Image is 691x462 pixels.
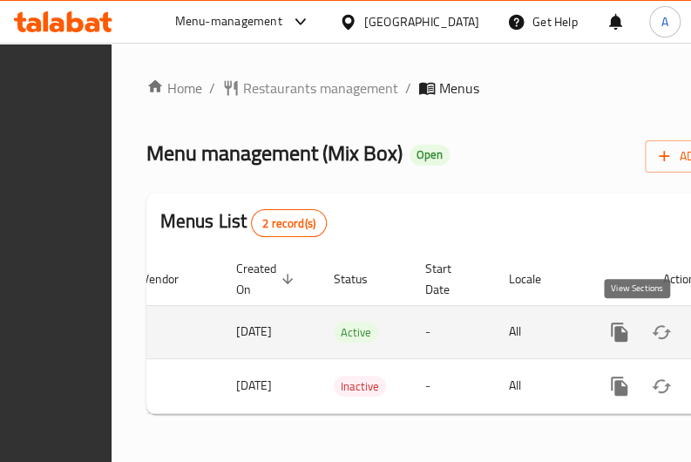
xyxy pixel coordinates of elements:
[599,365,640,407] button: more
[251,209,327,237] div: Total records count
[146,78,202,99] a: Home
[142,268,201,289] span: Vendor
[405,78,411,99] li: /
[599,311,640,353] button: more
[334,268,390,289] span: Status
[640,311,682,353] button: Change Status
[236,258,299,300] span: Created On
[364,12,479,31] div: [GEOGRAPHIC_DATA]
[410,147,450,162] span: Open
[495,305,585,358] td: All
[160,208,327,237] h2: Menus List
[334,376,386,397] div: Inactive
[236,374,272,397] span: [DATE]
[495,358,585,413] td: All
[334,377,386,397] span: Inactive
[146,133,403,173] span: Menu management ( Mix Box )
[411,358,495,413] td: -
[661,12,668,31] span: A
[410,145,450,166] div: Open
[509,268,564,289] span: Locale
[439,78,479,99] span: Menus
[425,258,474,300] span: Start Date
[236,320,272,343] span: [DATE]
[334,323,378,343] span: Active
[175,11,282,32] div: Menu-management
[209,78,215,99] li: /
[243,78,398,99] span: Restaurants management
[252,215,326,232] span: 2 record(s)
[640,365,682,407] button: Change Status
[411,305,495,358] td: -
[334,322,378,343] div: Active
[222,78,398,99] a: Restaurants management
